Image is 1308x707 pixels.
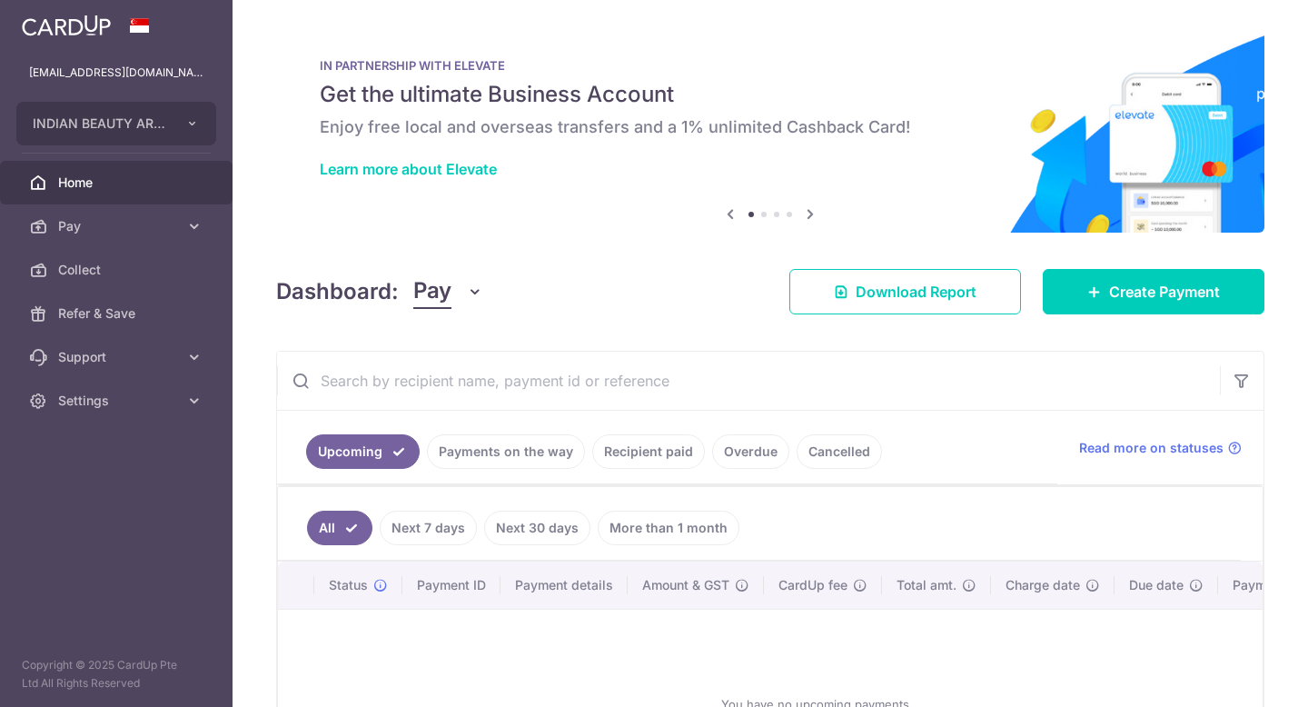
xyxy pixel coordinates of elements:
span: Total amt. [897,576,956,594]
span: INDIAN BEAUTY ART PTE. LTD. [33,115,167,133]
a: Next 7 days [380,511,477,545]
span: Charge date [1006,576,1080,594]
span: Read more on statuses [1079,439,1224,457]
span: Home [58,174,178,192]
span: Due date [1129,576,1184,594]
img: Renovation banner [276,29,1264,233]
button: Pay [413,274,483,309]
a: Recipient paid [592,434,705,469]
h5: Get the ultimate Business Account [320,80,1221,109]
a: Create Payment [1043,269,1264,314]
a: More than 1 month [598,511,739,545]
th: Payment ID [402,562,500,609]
h4: Dashboard: [276,275,399,308]
a: Learn more about Elevate [320,160,497,178]
a: Cancelled [797,434,882,469]
span: Refer & Save [58,304,178,323]
a: Next 30 days [484,511,590,545]
span: Amount & GST [642,576,729,594]
span: Pay [413,274,451,309]
a: Upcoming [306,434,420,469]
span: Support [58,348,178,366]
span: Collect [58,261,178,279]
a: Payments on the way [427,434,585,469]
p: [EMAIL_ADDRESS][DOMAIN_NAME] [29,64,203,82]
input: Search by recipient name, payment id or reference [277,352,1220,410]
a: Overdue [712,434,789,469]
a: Download Report [789,269,1021,314]
span: Download Report [856,281,976,303]
a: All [307,511,372,545]
p: IN PARTNERSHIP WITH ELEVATE [320,58,1221,73]
span: Status [329,576,368,594]
span: Pay [58,217,178,235]
button: INDIAN BEAUTY ART PTE. LTD. [16,102,216,145]
a: Read more on statuses [1079,439,1242,457]
h6: Enjoy free local and overseas transfers and a 1% unlimited Cashback Card! [320,116,1221,138]
span: Settings [58,392,178,410]
th: Payment details [500,562,628,609]
img: CardUp [22,15,111,36]
span: Create Payment [1109,281,1220,303]
span: CardUp fee [778,576,847,594]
